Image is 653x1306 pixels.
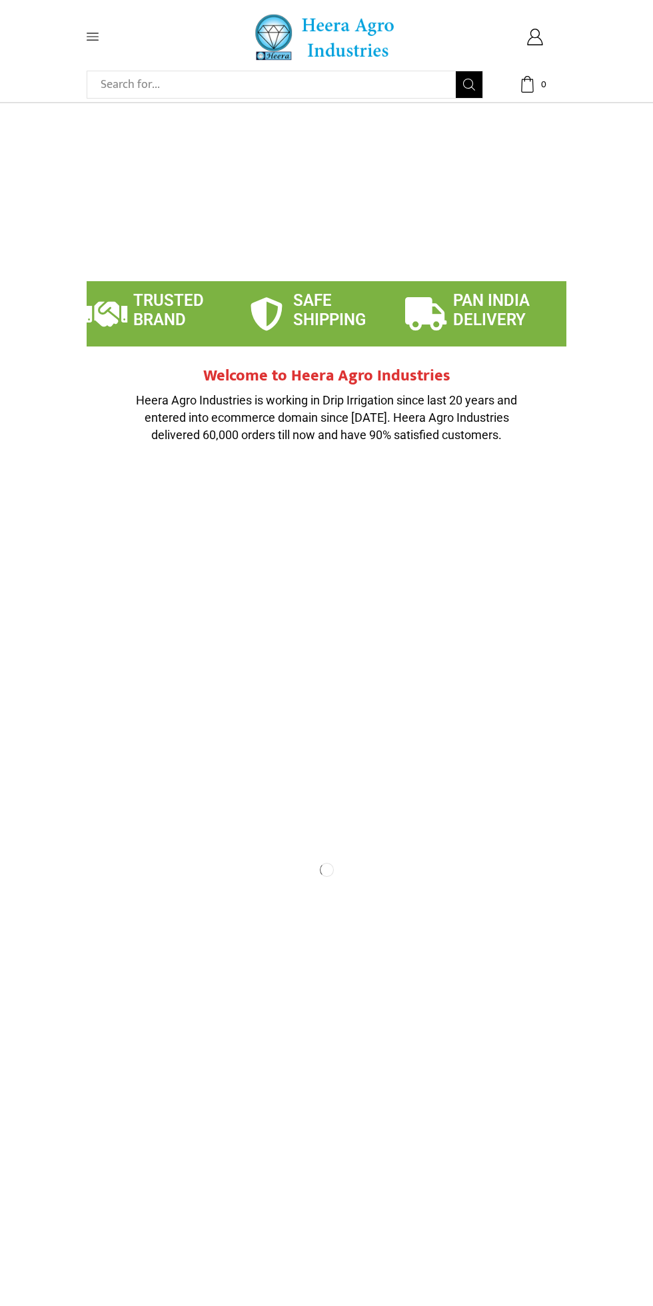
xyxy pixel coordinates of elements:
[503,76,566,93] a: 0
[536,78,550,91] span: 0
[293,291,366,329] span: SAFE SHIPPING
[133,291,204,329] span: TRUSTED BRAND
[453,291,530,329] span: PAN INDIA DELIVERY
[127,392,526,443] p: Heera Agro Industries is working in Drip Irrigation since last 20 years and entered into ecommerc...
[456,71,482,98] button: Search button
[94,71,456,98] input: Search for...
[127,366,526,386] h2: Welcome to Heera Agro Industries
